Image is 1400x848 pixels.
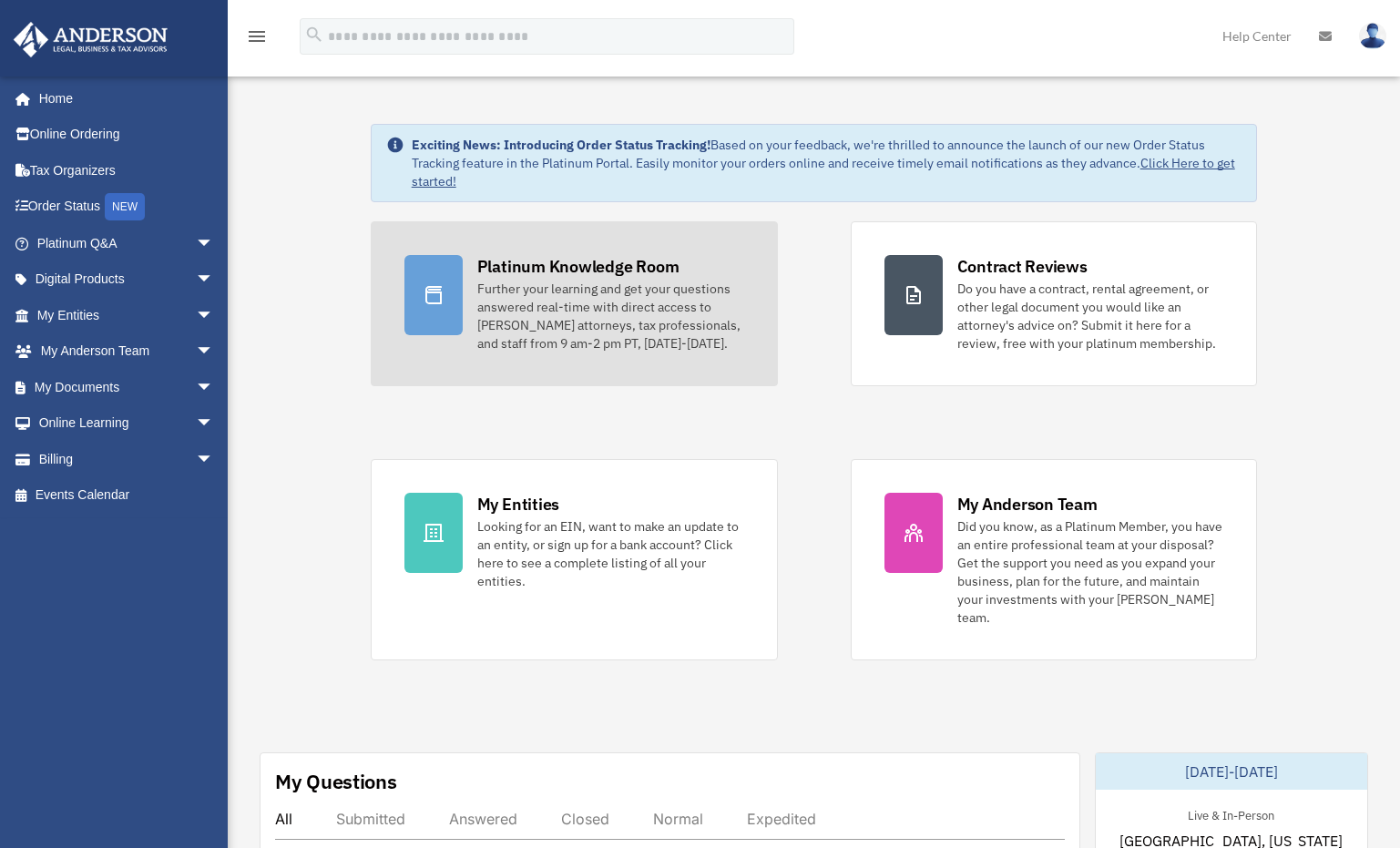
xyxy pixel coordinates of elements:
span: arrow_drop_down [196,297,232,334]
div: Platinum Knowledge Room [477,255,680,278]
div: Contract Reviews [957,255,1088,278]
a: Home [13,80,232,117]
span: arrow_drop_down [196,405,232,443]
span: arrow_drop_down [196,261,232,299]
div: Looking for an EIN, want to make an update to an entity, or sign up for a bank account? Click her... [477,517,744,590]
div: Closed [561,810,609,828]
div: My Entities [477,493,559,516]
div: Live & In-Person [1173,804,1289,823]
div: Did you know, as a Platinum Member, you have an entire professional team at your disposal? Get th... [957,517,1224,627]
a: Online Ordering [13,117,241,153]
div: Do you have a contract, rental agreement, or other legal document you would like an attorney's ad... [957,280,1224,352]
a: Events Calendar [13,477,241,514]
span: arrow_drop_down [196,441,232,478]
a: My Entities Looking for an EIN, want to make an update to an entity, or sign up for a bank accoun... [371,459,778,660]
i: search [304,25,324,45]
img: Anderson Advisors Platinum Portal [8,22,173,57]
img: User Pic [1359,23,1386,49]
a: menu [246,32,268,47]
div: My Anderson Team [957,493,1098,516]
div: NEW [105,193,145,220]
a: Order StatusNEW [13,189,241,226]
a: Platinum Q&Aarrow_drop_down [13,225,241,261]
a: Billingarrow_drop_down [13,441,241,477]
div: All [275,810,292,828]
div: Normal [653,810,703,828]
span: arrow_drop_down [196,333,232,371]
a: My Documentsarrow_drop_down [13,369,241,405]
div: Further your learning and get your questions answered real-time with direct access to [PERSON_NAM... [477,280,744,352]
span: arrow_drop_down [196,369,232,406]
a: My Anderson Team Did you know, as a Platinum Member, you have an entire professional team at your... [851,459,1258,660]
a: Tax Organizers [13,152,241,189]
a: Online Learningarrow_drop_down [13,405,241,442]
a: Platinum Knowledge Room Further your learning and get your questions answered real-time with dire... [371,221,778,386]
div: Submitted [336,810,405,828]
div: Based on your feedback, we're thrilled to announce the launch of our new Order Status Tracking fe... [412,136,1242,190]
a: My Entitiesarrow_drop_down [13,297,241,333]
div: [DATE]-[DATE] [1096,753,1367,790]
div: Answered [449,810,517,828]
span: arrow_drop_down [196,225,232,262]
a: Digital Productsarrow_drop_down [13,261,241,298]
div: My Questions [275,768,397,795]
i: menu [246,26,268,47]
a: Contract Reviews Do you have a contract, rental agreement, or other legal document you would like... [851,221,1258,386]
strong: Exciting News: Introducing Order Status Tracking! [412,137,710,153]
a: My Anderson Teamarrow_drop_down [13,333,241,370]
div: Expedited [747,810,816,828]
a: Click Here to get started! [412,155,1235,189]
